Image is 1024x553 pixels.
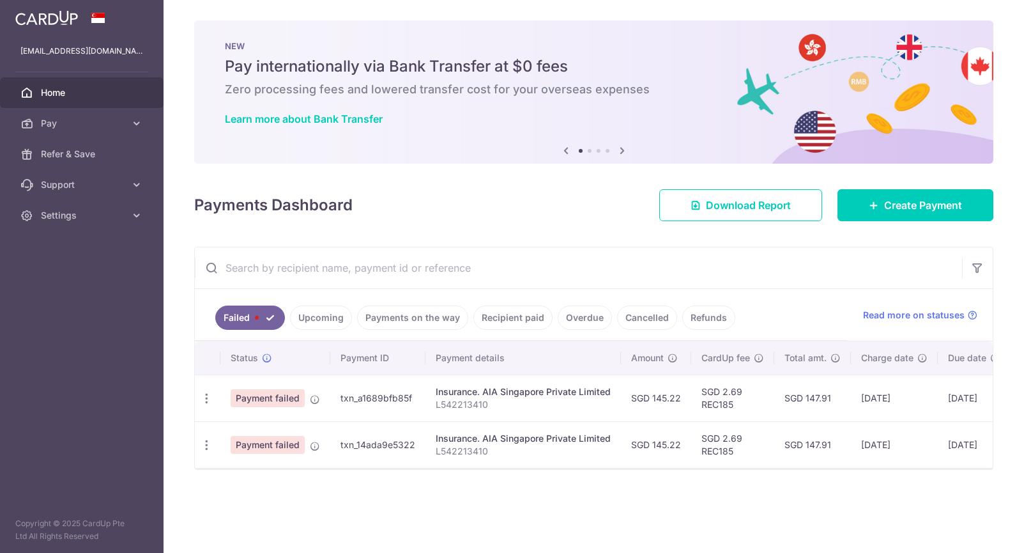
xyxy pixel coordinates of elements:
p: L542213410 [436,445,611,458]
span: Download Report [706,198,791,213]
span: Support [41,178,125,191]
p: NEW [225,41,963,51]
span: Home [41,86,125,99]
span: Create Payment [884,198,962,213]
td: txn_a1689bfb85f [330,375,425,421]
p: L542213410 [436,398,611,411]
a: Overdue [558,306,612,330]
span: Charge date [861,352,913,364]
a: Payments on the way [357,306,468,330]
span: Pay [41,117,125,130]
img: Bank transfer banner [194,20,993,164]
a: Read more on statuses [863,309,977,322]
input: Search by recipient name, payment id or reference [195,247,962,288]
span: Read more on statuses [863,309,965,322]
td: SGD 2.69 REC185 [691,375,774,421]
p: [EMAIL_ADDRESS][DOMAIN_NAME] [20,45,143,58]
td: SGD 147.91 [774,421,851,468]
span: Settings [41,209,125,222]
span: Refer & Save [41,148,125,160]
span: Status [231,352,258,364]
td: txn_14ada9e5322 [330,421,425,468]
span: Due date [948,352,986,364]
th: Payment details [425,341,621,375]
td: SGD 145.22 [621,421,691,468]
a: Upcoming [290,306,352,330]
td: SGD 145.22 [621,375,691,421]
h4: Payments Dashboard [194,194,353,217]
span: Amount [631,352,664,364]
td: SGD 2.69 REC185 [691,421,774,468]
td: [DATE] [851,421,938,468]
span: Payment failed [231,436,305,454]
span: Payment failed [231,389,305,407]
div: Insurance. AIA Singapore Private Limited [436,432,611,445]
h6: Zero processing fees and lowered transfer cost for your overseas expenses [225,82,963,97]
a: Refunds [682,306,735,330]
img: CardUp [15,10,78,26]
td: [DATE] [938,375,1011,421]
td: SGD 147.91 [774,375,851,421]
th: Payment ID [330,341,425,375]
a: Failed [215,306,285,330]
div: Insurance. AIA Singapore Private Limited [436,386,611,398]
td: [DATE] [851,375,938,421]
a: Learn more about Bank Transfer [225,113,383,125]
span: Total amt. [784,352,827,364]
td: [DATE] [938,421,1011,468]
a: Cancelled [617,306,677,330]
a: Create Payment [837,189,993,221]
h5: Pay internationally via Bank Transfer at $0 fees [225,56,963,77]
a: Recipient paid [473,306,553,330]
span: CardUp fee [701,352,750,364]
a: Download Report [659,189,822,221]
